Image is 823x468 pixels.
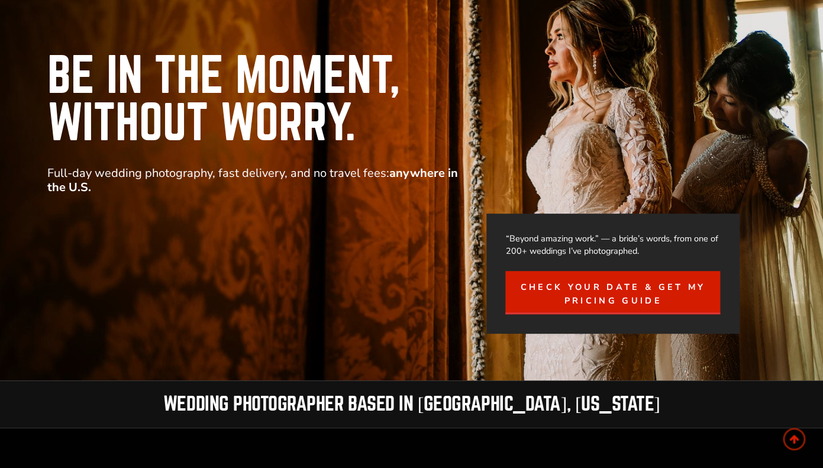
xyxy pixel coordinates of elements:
[13,395,811,414] h2: Wedding Photographer based in [GEOGRAPHIC_DATA], [US_STATE]
[47,53,550,147] h1: Be in the Moment, Without Worry.
[519,280,706,308] span: Check Your Date & Get My Pricing Guide
[505,233,720,257] p: “Beyond amazing work.” — a bride’s words, from one of 200+ weddings I’ve photographed.
[783,428,805,450] a: Scroll to top
[505,271,720,314] a: Check Your Date & Get My Pricing Guide
[47,165,458,195] strong: anywhere in the U.S.
[47,166,461,195] p: Full-day wedding photography, fast delivery, and no travel fees:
